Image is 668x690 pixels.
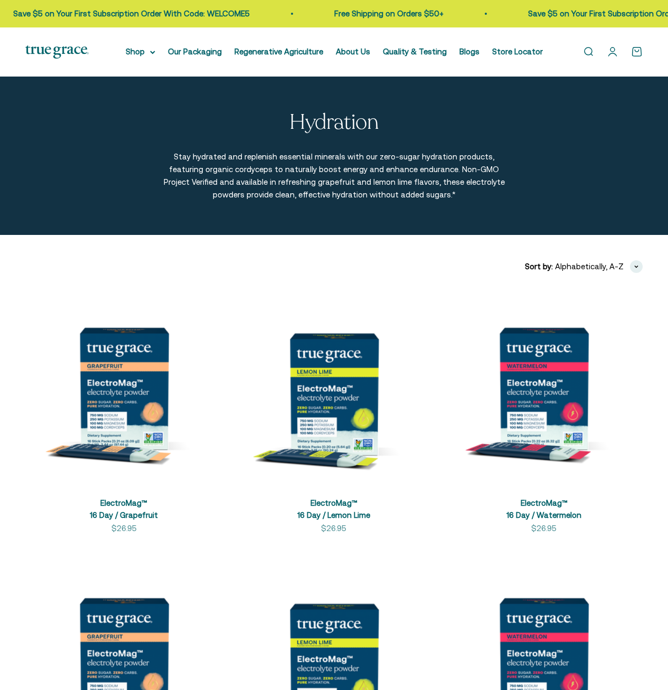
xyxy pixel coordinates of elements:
a: ElectroMag™16 Day / Grapefruit [90,498,158,519]
p: Hydration [289,110,378,134]
sale-price: $26.95 [531,522,557,535]
a: ElectroMag™16 Day / Lemon Lime [297,498,370,519]
p: Save $5 on Your First Subscription Order With Code: WELCOME5 [7,7,243,20]
a: Blogs [459,47,479,56]
summary: Shop [126,45,155,58]
a: ElectroMag™16 Day / Watermelon [506,498,581,519]
a: Free Shipping on Orders $50+ [328,9,437,18]
img: ElectroMag™ [25,290,223,487]
img: ElectroMag™ [445,290,643,487]
button: Alphabetically, A-Z [555,260,643,273]
a: Quality & Testing [383,47,447,56]
p: Stay hydrated and replenish essential minerals with our zero-sugar hydration products, featuring ... [163,150,506,201]
a: Regenerative Agriculture [234,47,323,56]
span: Sort by: [525,260,553,273]
a: About Us [336,47,370,56]
a: Our Packaging [168,47,222,56]
a: Store Locator [492,47,543,56]
sale-price: $26.95 [321,522,346,535]
sale-price: $26.95 [111,522,137,535]
span: Alphabetically, A-Z [555,260,624,273]
img: ElectroMag™ [236,290,433,487]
